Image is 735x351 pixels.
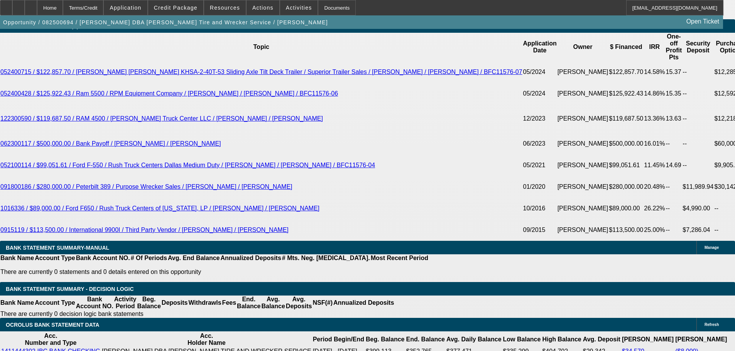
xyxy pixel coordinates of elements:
th: Bank Account NO. [76,296,114,310]
th: Annualized Deposits [333,296,394,310]
td: $7,286.04 [682,219,714,241]
td: $99,051.61 [608,155,644,176]
th: [PERSON_NAME] [622,332,674,347]
a: 1016336 / $89,000.00 / Ford F650 / Rush Truck Centers of [US_STATE], LP / [PERSON_NAME] / [PERSON... [0,205,319,212]
th: Acc. Holder Name [101,332,312,347]
td: [PERSON_NAME] [557,198,609,219]
th: Application Date [523,33,557,61]
td: 05/2024 [523,61,557,83]
td: 15.35 [666,83,683,104]
td: $113,500.00 [608,219,644,241]
span: Application [110,5,141,11]
th: Beg. Balance [365,332,405,347]
td: $11,989.94 [682,176,714,198]
td: 05/2021 [523,155,557,176]
td: $89,000.00 [608,198,644,219]
td: [PERSON_NAME] [557,61,609,83]
th: Beg. Balance [137,296,161,310]
th: IRR [644,33,665,61]
th: High Balance [542,332,581,347]
td: $4,990.00 [682,198,714,219]
td: 20.48% [644,176,665,198]
td: 14.69 [666,155,683,176]
td: 14.58% [644,61,665,83]
a: 122300590 / $119,687.50 / RAM 4500 / [PERSON_NAME] Truck Center LLC / [PERSON_NAME] / [PERSON_NAME] [0,115,323,122]
span: BANK STATEMENT SUMMARY-MANUAL [6,245,109,251]
button: Activities [280,0,318,15]
td: -- [682,83,714,104]
td: 15.37 [666,61,683,83]
th: Security Deposit [682,33,714,61]
th: Avg. Deposits [286,296,313,310]
button: Credit Package [148,0,203,15]
th: Avg. Deposit [583,332,621,347]
span: Actions [252,5,274,11]
span: Activities [286,5,312,11]
td: [PERSON_NAME] [557,155,609,176]
td: 06/2023 [523,133,557,155]
button: Resources [204,0,246,15]
td: 05/2024 [523,83,557,104]
td: $119,687.50 [608,104,644,133]
td: 12/2023 [523,104,557,133]
span: Bank Statement Summary - Decision Logic [6,286,134,292]
a: 062300117 / $500,000.00 / Bank Payoff / [PERSON_NAME] / [PERSON_NAME] [0,140,221,147]
td: $280,000.00 [608,176,644,198]
td: [PERSON_NAME] [557,176,609,198]
a: 091800186 / $280,000.00 / Peterbilt 389 / Purpose Wrecker Sales / [PERSON_NAME] / [PERSON_NAME] [0,183,292,190]
th: # Of Periods [130,254,167,262]
td: [PERSON_NAME] [557,83,609,104]
th: [PERSON_NAME] [675,332,727,347]
th: Low Balance [503,332,541,347]
span: Manage [705,245,719,250]
td: 13.63 [666,104,683,133]
td: 01/2020 [523,176,557,198]
th: End. Balance [237,296,261,310]
td: 26.22% [644,198,665,219]
td: 10/2016 [523,198,557,219]
td: 13.36% [644,104,665,133]
th: Annualized Deposits [220,254,281,262]
th: Fees [222,296,237,310]
span: Resources [210,5,240,11]
th: Avg. Balance [261,296,285,310]
a: 052400428 / $125,922.43 / Ram 5500 / RPM Equipment Company / [PERSON_NAME] / [PERSON_NAME] / BFC1... [0,90,338,97]
td: $125,922.43 [608,83,644,104]
th: Acc. Number and Type [1,332,101,347]
th: $ Financed [608,33,644,61]
span: Refresh [705,322,719,327]
span: Opportunity / 082500694 / [PERSON_NAME] DBA [PERSON_NAME] Tire and Wrecker Service / [PERSON_NAME] [3,19,328,25]
th: Avg. End Balance [167,254,220,262]
td: $500,000.00 [608,133,644,155]
td: 14.86% [644,83,665,104]
button: Application [104,0,147,15]
span: Credit Package [154,5,198,11]
td: [PERSON_NAME] [557,104,609,133]
td: -- [682,61,714,83]
th: Account Type [34,296,76,310]
td: -- [666,198,683,219]
th: NSF(#) [312,296,333,310]
th: Period Begin/End [313,332,365,347]
td: -- [666,176,683,198]
th: Withdrawls [188,296,221,310]
td: -- [666,219,683,241]
td: $122,857.70 [608,61,644,83]
td: 16.01% [644,133,665,155]
td: [PERSON_NAME] [557,219,609,241]
td: -- [666,133,683,155]
th: One-off Profit Pts [666,33,683,61]
td: -- [682,104,714,133]
a: 0915119 / $113,500.00 / International 9900I / Third Party Vendor / [PERSON_NAME] / [PERSON_NAME] [0,227,289,233]
td: 25.00% [644,219,665,241]
a: 052100114 / $99,051.61 / Ford F-550 / Rush Truck Centers Dallas Medium Duty / [PERSON_NAME] / [PE... [0,162,375,168]
td: 11.45% [644,155,665,176]
th: Avg. Daily Balance [446,332,502,347]
th: # Mts. Neg. [MEDICAL_DATA]. [282,254,370,262]
p: There are currently 0 statements and 0 details entered on this opportunity [0,269,428,275]
td: [PERSON_NAME] [557,133,609,155]
a: Open Ticket [683,15,722,28]
a: 052400715 / $122,857.70 / [PERSON_NAME] [PERSON_NAME] KHSA-2-40T-53 Sliding Axle Tilt Deck Traile... [0,69,522,75]
span: OCROLUS BANK STATEMENT DATA [6,322,99,328]
th: Most Recent Period [370,254,429,262]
